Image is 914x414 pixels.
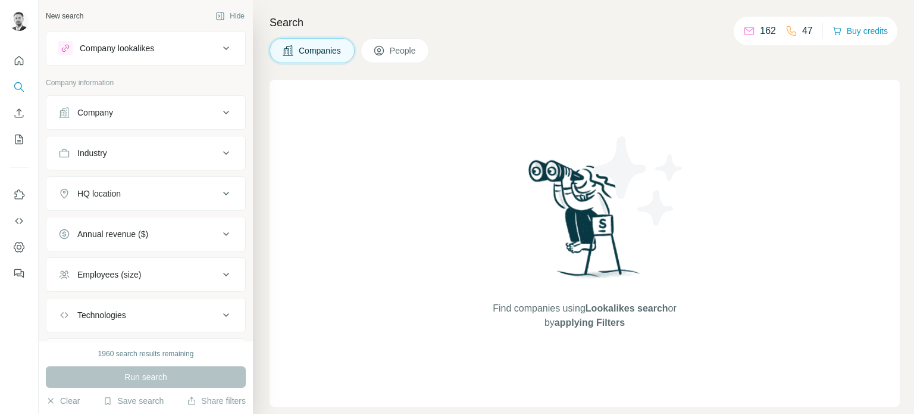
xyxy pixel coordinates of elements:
[10,210,29,232] button: Use Surfe API
[299,45,342,57] span: Companies
[77,269,141,281] div: Employees (size)
[10,184,29,206] button: Use Surfe on LinkedIn
[46,220,245,248] button: Annual revenue ($)
[10,102,29,124] button: Enrich CSV
[10,263,29,284] button: Feedback
[187,395,246,407] button: Share filters
[555,317,625,328] span: applying Filters
[760,24,776,38] p: 162
[46,77,246,88] p: Company information
[77,147,107,159] div: Industry
[10,50,29,71] button: Quick start
[46,34,245,63] button: Company lookalikes
[46,11,83,21] div: New search
[390,45,417,57] span: People
[46,395,80,407] button: Clear
[98,348,194,359] div: 1960 search results remaining
[207,7,253,25] button: Hide
[80,42,154,54] div: Company lookalikes
[270,14,900,31] h4: Search
[10,76,29,98] button: Search
[46,179,245,208] button: HQ location
[46,139,245,167] button: Industry
[10,236,29,258] button: Dashboard
[46,98,245,127] button: Company
[523,157,647,290] img: Surfe Illustration - Woman searching with binoculars
[77,107,113,119] div: Company
[489,301,680,330] span: Find companies using or by
[802,24,813,38] p: 47
[77,188,121,200] div: HQ location
[103,395,164,407] button: Save search
[832,23,888,39] button: Buy credits
[77,228,148,240] div: Annual revenue ($)
[46,301,245,329] button: Technologies
[586,303,668,313] span: Lookalikes search
[10,129,29,150] button: My lists
[77,309,126,321] div: Technologies
[10,12,29,31] img: Avatar
[46,260,245,289] button: Employees (size)
[585,127,692,235] img: Surfe Illustration - Stars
